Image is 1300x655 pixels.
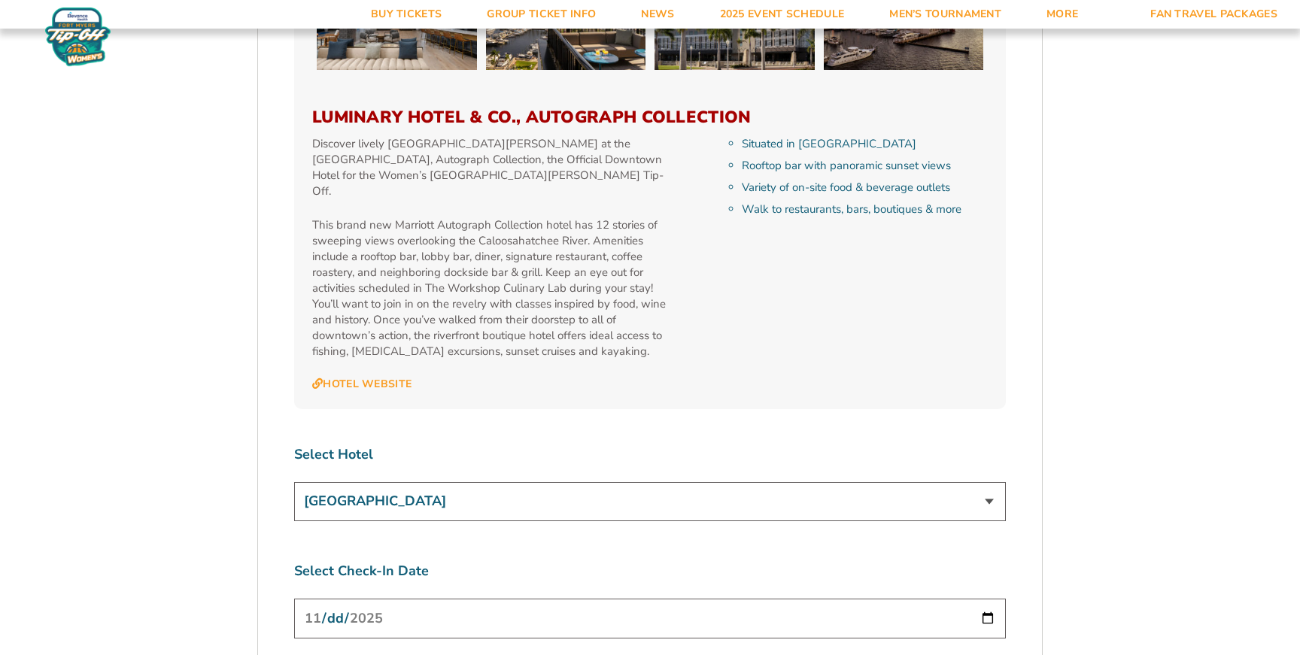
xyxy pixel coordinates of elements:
img: Women's Fort Myers Tip-Off [45,8,111,66]
li: Variety of on-site food & beverage outlets [742,180,988,196]
h3: Luminary Hotel & Co., Autograph Collection [312,108,988,127]
li: Situated in [GEOGRAPHIC_DATA] [742,136,988,152]
p: This brand new Marriott Autograph Collection hotel has 12 stories of sweeping views overlooking t... [312,217,673,359]
label: Select Hotel [294,445,1006,464]
li: Walk to restaurants, bars, boutiques & more [742,202,988,217]
a: Hotel Website [312,378,412,391]
label: Select Check-In Date [294,562,1006,581]
p: Discover lively [GEOGRAPHIC_DATA][PERSON_NAME] at the [GEOGRAPHIC_DATA], Autograph Collection, th... [312,136,673,199]
li: Rooftop bar with panoramic sunset views [742,158,988,174]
